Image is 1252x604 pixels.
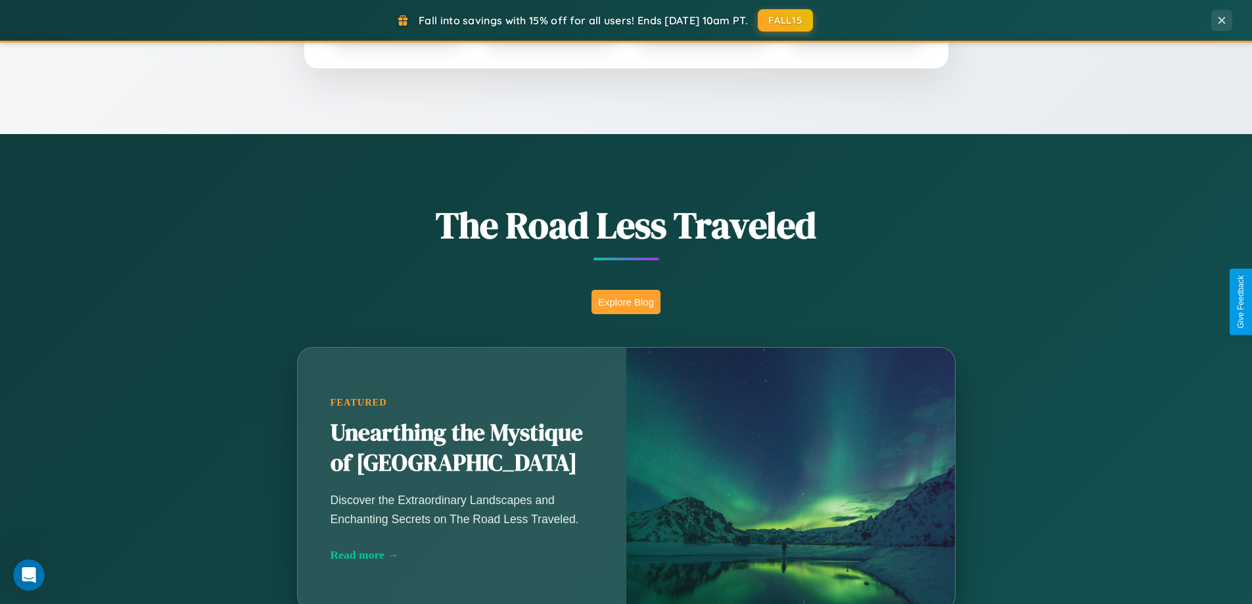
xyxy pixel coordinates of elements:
p: Discover the Extraordinary Landscapes and Enchanting Secrets on The Road Less Traveled. [331,491,593,528]
h1: The Road Less Traveled [232,200,1021,250]
div: Featured [331,397,593,408]
button: Explore Blog [591,290,661,314]
h2: Unearthing the Mystique of [GEOGRAPHIC_DATA] [331,418,593,478]
div: Read more → [331,548,593,562]
span: Fall into savings with 15% off for all users! Ends [DATE] 10am PT. [419,14,748,27]
iframe: Intercom live chat [13,559,45,591]
div: Give Feedback [1236,275,1245,329]
button: FALL15 [758,9,813,32]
